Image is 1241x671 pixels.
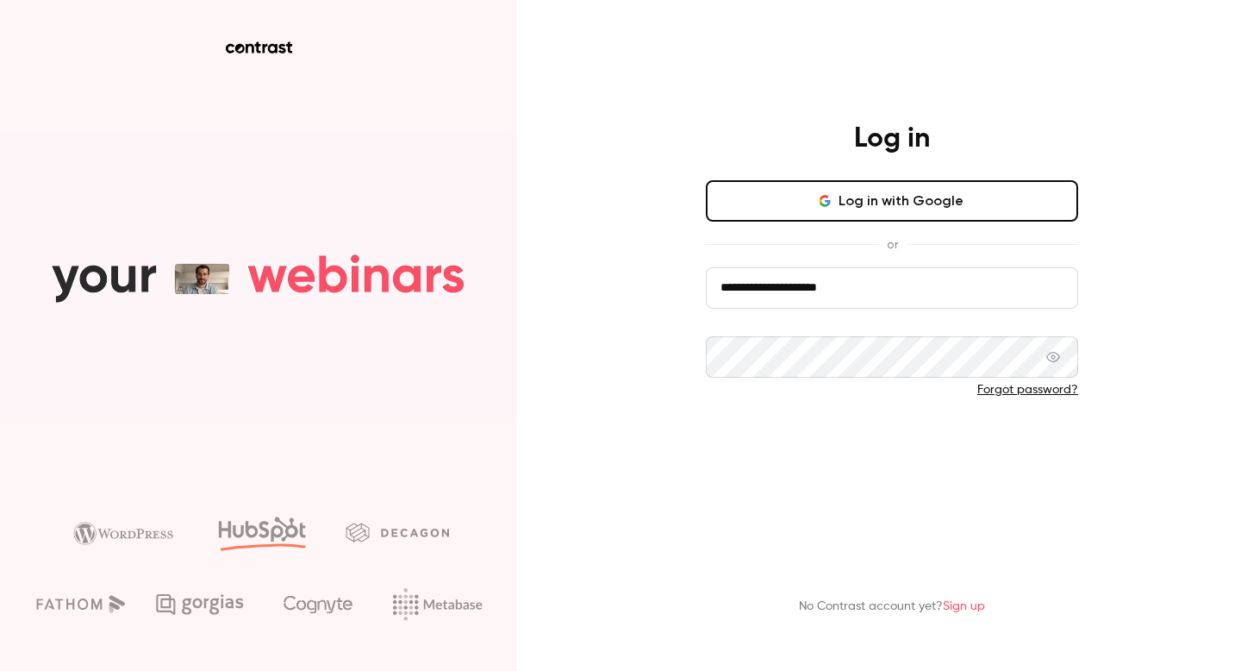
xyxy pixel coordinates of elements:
[977,384,1078,396] a: Forgot password?
[943,600,985,612] a: Sign up
[854,122,930,156] h4: Log in
[799,598,985,616] p: No Contrast account yet?
[706,180,1078,222] button: Log in with Google
[346,523,449,542] img: decagon
[878,235,907,254] span: or
[706,426,1078,467] button: Log in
